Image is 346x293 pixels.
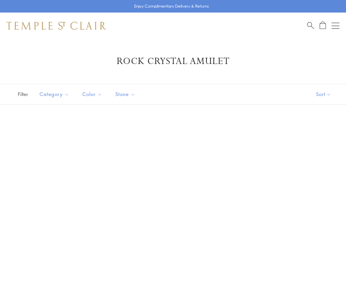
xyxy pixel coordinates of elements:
[307,21,314,30] a: Search
[112,90,140,98] span: Stone
[35,87,74,102] button: Category
[7,22,106,30] img: Temple St. Clair
[36,90,74,98] span: Category
[16,55,330,67] h1: Rock Crystal Amulet
[77,87,107,102] button: Color
[134,3,209,10] p: Enjoy Complimentary Delivery & Returns
[110,87,140,102] button: Stone
[320,21,326,30] a: Open Shopping Bag
[332,22,339,30] button: Open navigation
[79,90,107,98] span: Color
[301,84,346,104] button: Show sort by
